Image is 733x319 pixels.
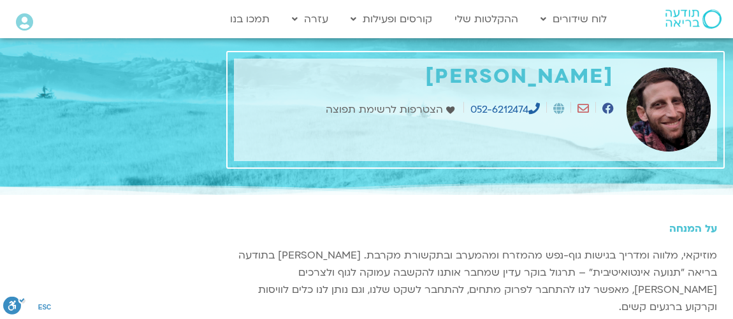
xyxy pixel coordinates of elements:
[234,247,717,316] p: מוזיקאי, מלווה ומדריך בגישות גוף-נפש מהמזרח ומהמערב ובתקשורת מקרבת. [PERSON_NAME] בתודעה בריאה ״ת...
[344,7,439,31] a: קורסים ופעילות
[448,7,525,31] a: ההקלטות שלי
[534,7,613,31] a: לוח שידורים
[326,101,458,118] a: הצטרפות לרשימת תפוצה
[240,65,614,89] h1: [PERSON_NAME]
[234,223,717,234] h5: על המנחה
[326,101,446,118] span: הצטרפות לרשימת תפוצה
[286,7,335,31] a: עזרה
[470,103,540,117] a: 052-6212474
[665,10,722,29] img: תודעה בריאה
[224,7,276,31] a: תמכו בנו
